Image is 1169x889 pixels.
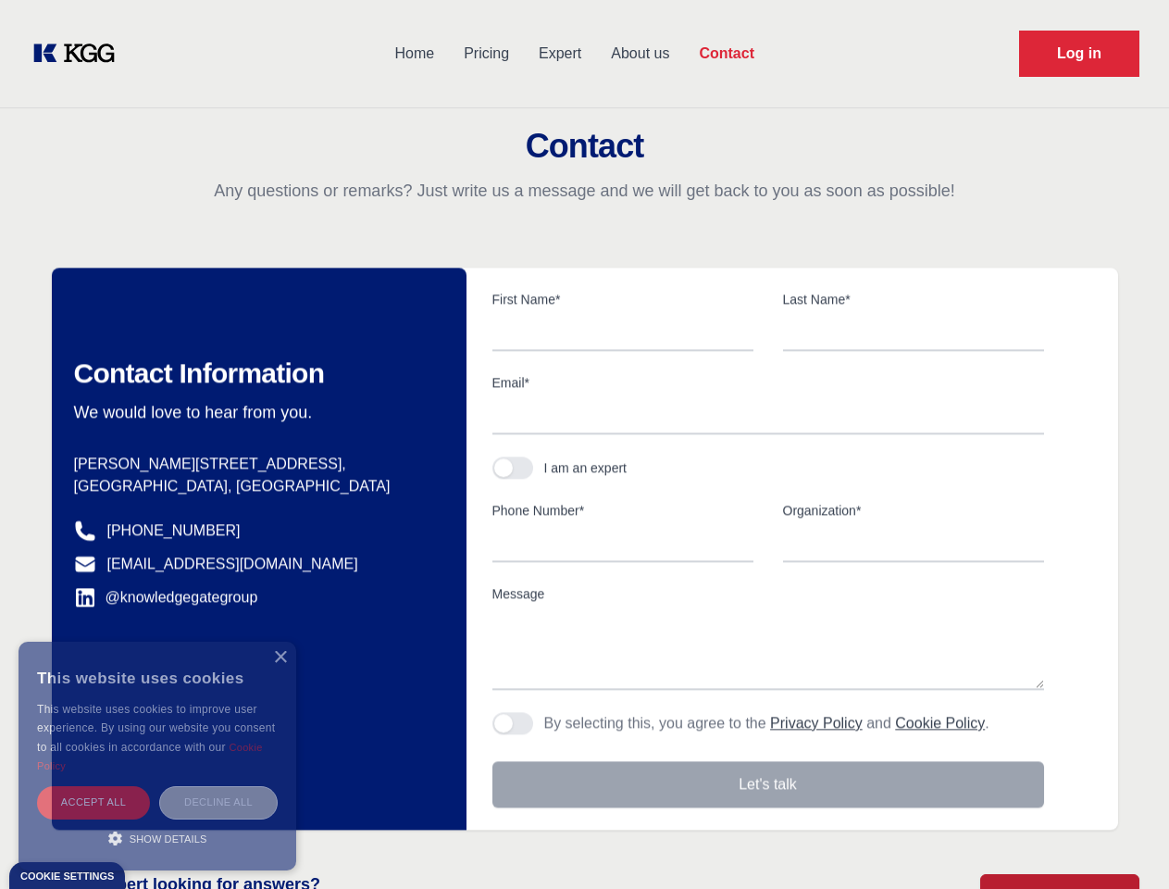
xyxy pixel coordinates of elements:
a: Home [379,30,449,78]
div: Cookie settings [20,871,114,882]
div: This website uses cookies [37,656,278,700]
div: Decline all [159,786,278,819]
button: Let's talk [492,761,1044,808]
div: I am an expert [544,458,628,477]
div: Show details [37,829,278,847]
p: We would love to hear from you. [74,401,437,423]
label: First Name* [492,290,753,308]
a: Privacy Policy [770,715,863,731]
span: Show details [130,833,207,845]
label: Last Name* [783,290,1044,308]
a: @knowledgegategroup [74,586,258,608]
label: Phone Number* [492,501,753,520]
a: Expert [524,30,596,78]
p: Any questions or remarks? Just write us a message and we will get back to you as soon as possible! [22,180,1147,202]
a: KOL Knowledge Platform: Talk to Key External Experts (KEE) [30,39,130,69]
p: By selecting this, you agree to the and . [544,712,989,734]
label: Message [492,584,1044,603]
p: [PERSON_NAME][STREET_ADDRESS], [74,453,437,475]
a: About us [596,30,684,78]
a: Pricing [449,30,524,78]
a: [PHONE_NUMBER] [107,520,241,542]
a: [EMAIL_ADDRESS][DOMAIN_NAME] [107,553,358,575]
span: This website uses cookies to improve user experience. By using our website you consent to all coo... [37,703,275,754]
label: Email* [492,373,1044,392]
a: Contact [684,30,769,78]
iframe: Chat Widget [1076,800,1169,889]
a: Cookie Policy [895,715,985,731]
label: Organization* [783,501,1044,520]
a: Cookie Policy [37,742,263,771]
h2: Contact [22,128,1147,165]
h2: Contact Information [74,357,437,390]
div: Close [273,651,287,665]
a: Request Demo [1019,31,1139,77]
div: Accept all [37,786,150,819]
p: [GEOGRAPHIC_DATA], [GEOGRAPHIC_DATA] [74,475,437,497]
